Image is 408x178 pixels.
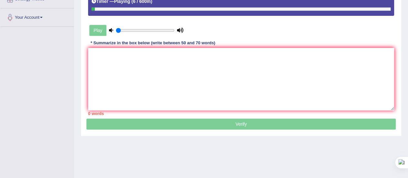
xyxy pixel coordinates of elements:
[88,110,394,117] div: 0 words
[88,40,218,46] div: * Summarize in the box below (write between 50 and 70 words)
[0,8,74,25] a: Your Account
